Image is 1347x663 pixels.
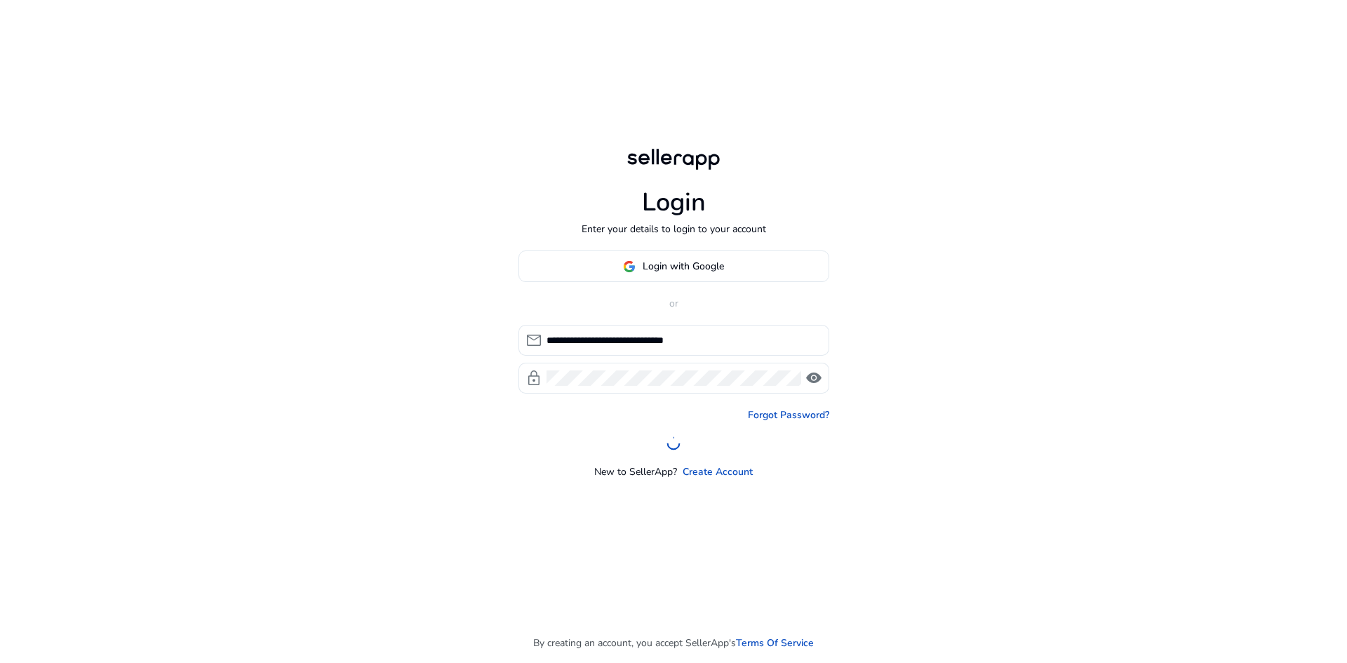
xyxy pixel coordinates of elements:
[594,464,677,479] p: New to SellerApp?
[642,187,706,217] h1: Login
[736,636,814,650] a: Terms Of Service
[525,370,542,387] span: lock
[525,332,542,349] span: mail
[582,222,766,236] p: Enter your details to login to your account
[805,370,822,387] span: visibility
[748,408,829,422] a: Forgot Password?
[623,260,636,273] img: google-logo.svg
[518,296,829,311] p: or
[683,464,753,479] a: Create Account
[518,250,829,282] button: Login with Google
[643,259,724,274] span: Login with Google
